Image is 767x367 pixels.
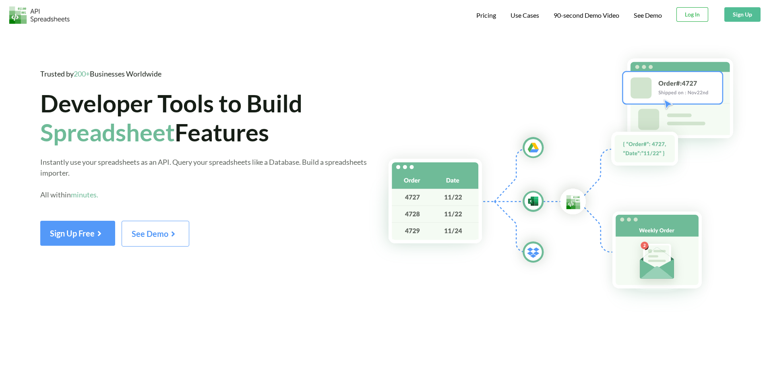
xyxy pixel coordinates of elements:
[132,229,179,238] span: See Demo
[40,69,161,78] span: Trusted by Businesses Worldwide
[40,221,115,246] button: Sign Up Free
[554,12,619,19] span: 90-second Demo Video
[40,158,367,199] span: Instantly use your spreadsheets as an API. Query your spreadsheets like a Database. Build a sprea...
[634,11,662,20] a: See Demo
[122,232,189,238] a: See Demo
[9,6,70,24] img: Logo.png
[122,221,189,247] button: See Demo
[50,228,105,238] span: Sign Up Free
[511,11,539,19] span: Use Cases
[368,44,767,313] img: Hero Spreadsheet Flow
[476,11,496,19] span: Pricing
[676,7,708,22] button: Log In
[74,69,90,78] span: 200+
[71,190,98,199] span: minutes.
[40,89,302,147] span: Developer Tools to Build Features
[40,118,175,147] span: Spreadsheet
[724,7,761,22] button: Sign Up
